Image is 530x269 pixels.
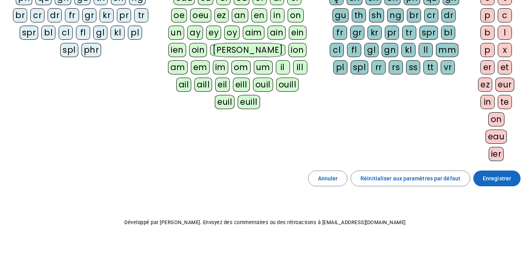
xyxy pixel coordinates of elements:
div: ier [489,147,504,161]
div: spr [20,26,39,40]
div: kl [111,26,125,40]
div: tt [423,60,438,74]
div: bl [441,26,455,40]
div: pr [117,8,131,22]
div: eil [215,78,230,92]
span: Annuler [318,174,338,183]
div: on [288,8,304,22]
div: rr [371,60,386,74]
div: ey [206,26,221,40]
div: oin [189,43,207,57]
div: ail [176,78,192,92]
div: x [498,43,512,57]
div: cl [59,26,73,40]
button: Enregistrer [473,171,521,186]
div: et [498,60,512,74]
div: oeu [190,8,211,22]
div: gr [350,26,364,40]
div: om [231,60,251,74]
div: p [480,8,495,22]
div: il [276,60,290,74]
div: em [191,60,210,74]
div: gu [332,8,349,22]
div: ein [289,26,307,40]
div: tr [402,26,416,40]
div: tr [134,8,148,22]
div: cl [330,43,344,57]
div: vr [441,60,455,74]
div: ouill [276,78,299,92]
div: ien [168,43,186,57]
div: eau [486,130,507,144]
div: en [251,8,267,22]
div: ll [419,43,433,57]
div: dr [441,8,456,22]
div: am [168,60,188,74]
div: te [498,95,512,109]
div: kr [367,26,382,40]
div: kl [401,43,416,57]
div: ain [268,26,286,40]
div: um [254,60,273,74]
div: phr [81,43,102,57]
div: im [213,60,228,74]
div: oy [224,26,240,40]
div: mm [436,43,458,57]
div: sh [369,8,384,22]
div: an [232,8,248,22]
div: spr [419,26,438,40]
div: in [480,95,495,109]
div: c [498,8,512,22]
div: ss [406,60,420,74]
div: ez [214,8,229,22]
div: er [480,60,495,74]
div: fr [333,26,347,40]
div: th [352,8,366,22]
div: un [168,26,184,40]
div: ouil [253,78,273,92]
div: in [270,8,284,22]
div: br [13,8,27,22]
div: oe [171,8,187,22]
span: Réinitialiser aux paramètres par défaut [360,174,460,183]
div: euill [238,95,260,109]
div: bl [41,26,55,40]
button: Réinitialiser aux paramètres par défaut [351,171,470,186]
div: ion [288,43,307,57]
div: gl [93,26,107,40]
p: Développé par [PERSON_NAME]. Envoyez des commentaires ou des rétroactions à [EMAIL_ADDRESS][DOMAI... [6,218,524,227]
div: dr [48,8,62,22]
span: Enregistrer [483,174,511,183]
div: pl [333,60,347,74]
div: fl [76,26,90,40]
div: kr [100,8,114,22]
div: ill [293,60,307,74]
div: ay [187,26,203,40]
div: eur [495,78,514,92]
div: aim [243,26,264,40]
div: [PERSON_NAME] [210,43,285,57]
div: aill [194,78,212,92]
div: spl [60,43,78,57]
div: gr [82,8,96,22]
div: gl [364,43,379,57]
div: cr [424,8,438,22]
div: spl [351,60,369,74]
div: br [407,8,421,22]
div: ng [387,8,404,22]
div: pr [385,26,399,40]
div: l [498,26,512,40]
div: rs [389,60,403,74]
div: eill [233,78,250,92]
div: fr [65,8,79,22]
div: fl [347,43,361,57]
button: Annuler [308,171,348,186]
div: ez [478,78,492,92]
div: b [480,26,495,40]
div: euil [215,95,235,109]
div: cr [30,8,44,22]
div: on [488,112,504,126]
div: p [480,43,495,57]
div: gn [382,43,398,57]
div: pl [128,26,142,40]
